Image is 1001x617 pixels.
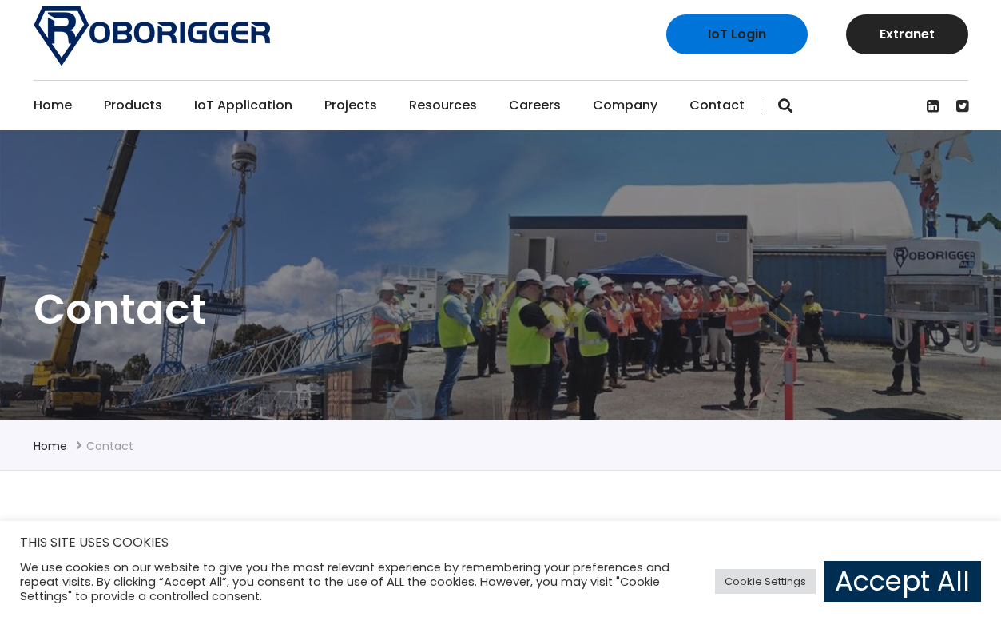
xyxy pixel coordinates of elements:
[846,14,968,54] a: Extranet
[715,569,816,594] a: Cookie Settings
[34,81,72,130] a: Home
[34,282,968,336] h1: Contact
[86,436,133,456] li: Contact
[593,81,657,130] a: Company
[20,560,693,603] div: We use cookies on our website to give you the most relevant experience by remembering your prefer...
[324,81,377,130] a: Projects
[20,532,981,553] h5: THIS SITE USES COOKIES
[194,81,292,130] a: IoT Application
[509,81,561,130] a: Careers
[34,6,270,66] img: Roborigger
[824,561,981,602] a: Accept All
[666,14,808,54] a: IoT Login
[409,81,477,130] a: Resources
[34,438,67,454] a: Home
[689,81,745,130] a: Contact
[104,81,162,130] a: Products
